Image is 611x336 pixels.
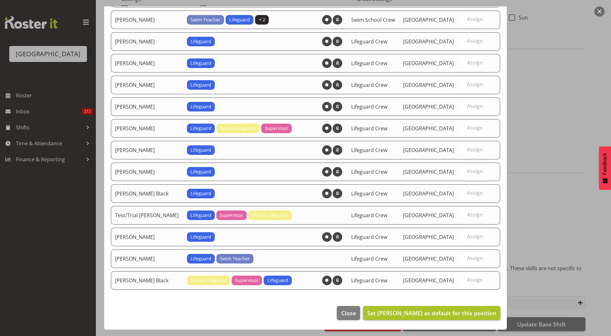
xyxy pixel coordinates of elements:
td: [PERSON_NAME] [111,119,183,138]
span: Lifeguard Crew [351,147,387,154]
span: Lifeguard Crew [351,81,387,88]
span: Supervisor [235,277,259,284]
span: Lifeguard Crew [351,125,387,132]
span: [GEOGRAPHIC_DATA] [403,233,454,241]
span: Lifeguard [190,255,211,262]
td: [PERSON_NAME] [111,11,183,29]
span: Assign [467,190,483,196]
span: Lifeguard Crew [351,190,387,197]
span: Assign [467,125,483,131]
span: Lifeguard Crew [351,38,387,45]
span: Lifeguard Crew [351,277,387,284]
span: Assign [467,211,483,218]
td: [PERSON_NAME] [111,163,183,181]
span: Assign [467,277,483,283]
span: [GEOGRAPHIC_DATA] [403,277,454,284]
span: [GEOGRAPHIC_DATA] [403,103,454,110]
span: Assign [467,168,483,174]
span: Lifeguard [190,147,211,154]
span: [GEOGRAPHIC_DATA] [403,212,454,219]
span: Lifeguard [190,212,211,219]
span: Lifeguard [190,168,211,175]
span: [GEOGRAPHIC_DATA] [403,168,454,175]
span: Lifeguard [190,81,211,88]
td: [PERSON_NAME] [111,249,183,268]
td: [PERSON_NAME] [111,97,183,116]
span: Supervisor [220,212,243,219]
span: Assign [467,103,483,109]
span: Lifeguard [190,190,211,197]
td: Test/Trial [PERSON_NAME] [111,206,183,225]
span: Lifeguard [190,60,211,67]
span: Swim Teacher [220,255,250,262]
span: Swim School Crew [351,16,395,23]
span: Senior Lifeguard [220,125,256,132]
span: Lifeguard Crew [351,60,387,67]
span: Lifeguard [267,277,288,284]
span: Senior Lifeguard [190,277,227,284]
span: Assign [467,81,483,88]
td: [PERSON_NAME] Black [111,271,183,290]
span: [GEOGRAPHIC_DATA] [403,147,454,154]
span: Lifeguard [229,16,250,23]
span: Lifeguard Crew [351,255,387,262]
td: [PERSON_NAME] Black [111,184,183,203]
span: Assign [467,255,483,261]
span: Lifeguard [190,233,211,241]
td: [PERSON_NAME] [111,32,183,51]
button: Set [PERSON_NAME] as default for this position [363,306,500,320]
span: Senior Lifeguard [252,212,288,219]
td: [PERSON_NAME] [111,141,183,159]
td: [PERSON_NAME] [111,228,183,246]
span: Lifeguard Crew [351,168,387,175]
span: [GEOGRAPHIC_DATA] [403,190,454,197]
td: [PERSON_NAME] [111,54,183,73]
span: Assign [467,59,483,66]
span: Lifeguard Crew [351,212,387,219]
span: Lifeguard [190,125,211,132]
span: Assign [467,233,483,240]
span: Assign [467,146,483,153]
span: [GEOGRAPHIC_DATA] [403,81,454,88]
span: Feedback [602,153,608,175]
button: Feedback - Show survey [599,146,611,190]
span: Assign [467,38,483,44]
span: Supervisor [265,125,288,132]
span: Swim Teacher [190,16,220,23]
td: [PERSON_NAME] [111,76,183,94]
span: Lifeguard Crew [351,103,387,110]
span: Lifeguard [190,38,211,45]
span: [GEOGRAPHIC_DATA] [403,125,454,132]
span: Set [PERSON_NAME] as default for this position [367,309,496,317]
span: Close [341,309,356,317]
span: [GEOGRAPHIC_DATA] [403,255,454,262]
span: [GEOGRAPHIC_DATA] [403,38,454,45]
span: Lifeguard [190,103,211,110]
span: + 2 [259,16,265,23]
button: Close [337,306,360,320]
span: [GEOGRAPHIC_DATA] [403,16,454,23]
span: [GEOGRAPHIC_DATA] [403,60,454,67]
span: Assign [467,16,483,22]
span: Lifeguard Crew [351,233,387,241]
